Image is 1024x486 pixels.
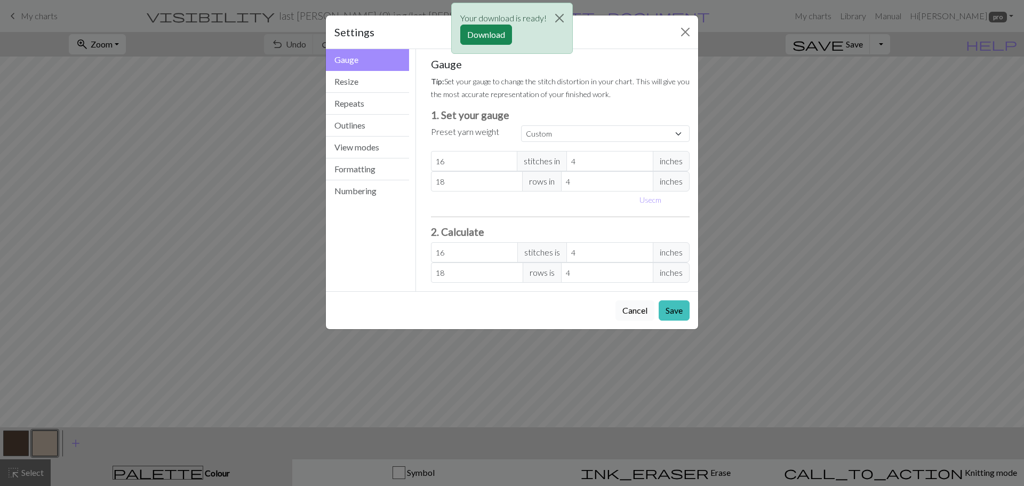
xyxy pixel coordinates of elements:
[326,137,409,158] button: View modes
[431,125,499,138] label: Preset yarn weight
[517,151,567,171] span: stitches in
[615,300,654,321] button: Cancel
[326,71,409,93] button: Resize
[326,180,409,202] button: Numbering
[653,242,690,262] span: inches
[326,115,409,137] button: Outlines
[547,3,572,33] button: Close
[431,58,690,70] h5: Gauge
[431,109,690,121] h3: 1. Set your gauge
[460,12,547,25] p: Your download is ready!
[460,25,512,45] button: Download
[326,93,409,115] button: Repeats
[653,171,690,192] span: inches
[523,262,562,283] span: rows is
[431,226,690,238] h3: 2. Calculate
[653,151,690,171] span: inches
[431,77,690,99] small: Set your gauge to change the stitch distortion in your chart. This will give you the most accurat...
[653,262,690,283] span: inches
[517,242,567,262] span: stitches is
[326,158,409,180] button: Formatting
[659,300,690,321] button: Save
[522,171,562,192] span: rows in
[431,77,444,86] strong: Tip:
[635,192,666,208] button: Usecm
